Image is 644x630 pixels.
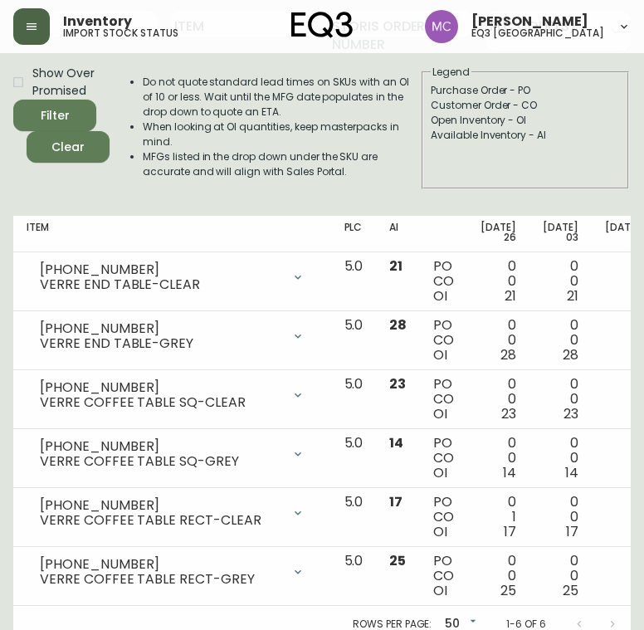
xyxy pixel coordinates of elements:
th: PLC [331,216,377,252]
li: When looking at OI quantities, keep masterpacks in mind. [143,120,420,149]
div: PO CO [433,436,454,481]
h5: eq3 [GEOGRAPHIC_DATA] [471,28,604,38]
span: 28 [563,345,578,364]
li: Do not quote standard lead times on SKUs with an OI of 10 or less. Wait until the MFG date popula... [143,75,420,120]
span: OI [433,581,447,600]
span: 17 [389,492,402,511]
th: [DATE] 26 [467,216,529,252]
td: 5.0 [331,547,377,606]
div: [PHONE_NUMBER]VERRE END TABLE-GREY [27,318,318,354]
div: 0 1 [481,495,516,540]
span: OI [433,286,447,305]
div: PO CO [433,495,454,540]
div: 0 0 [543,495,578,540]
img: 6dbdb61c5655a9a555815750a11666cc [425,10,458,43]
div: [PHONE_NUMBER]VERRE COFFEE TABLE RECT-GREY [27,554,318,590]
td: 5.0 [331,488,377,547]
div: VERRE END TABLE-GREY [40,336,281,351]
h5: import stock status [63,28,178,38]
div: 0 0 [481,436,516,481]
span: OI [433,404,447,423]
button: Filter [13,100,96,131]
button: Clear [27,131,110,163]
span: OI [433,522,447,541]
span: Clear [40,137,96,158]
span: 14 [565,463,578,482]
td: 5.0 [331,429,377,488]
th: [DATE] 03 [529,216,592,252]
div: VERRE COFFEE TABLE SQ-GREY [40,454,281,469]
span: OI [433,345,447,364]
div: VERRE COFFEE TABLE RECT-GREY [40,572,281,587]
div: [PHONE_NUMBER]VERRE COFFEE TABLE SQ-GREY [27,436,318,472]
div: PO CO [433,554,454,598]
span: 28 [389,315,407,335]
span: Show Over Promised [32,65,96,100]
div: [PHONE_NUMBER]VERRE COFFEE TABLE SQ-CLEAR [27,377,318,413]
div: PO CO [433,377,454,422]
span: 21 [505,286,516,305]
td: 5.0 [331,311,377,370]
div: [PHONE_NUMBER] [40,439,281,454]
div: 0 0 [481,554,516,598]
div: 0 0 [543,318,578,363]
div: Available Inventory - AI [431,128,620,143]
span: 23 [563,404,578,423]
div: Open Inventory - OI [431,113,620,128]
span: 21 [389,256,402,276]
div: PO CO [433,259,454,304]
div: 0 0 [543,259,578,304]
span: 14 [503,463,516,482]
legend: Legend [431,65,471,80]
span: 25 [563,581,578,600]
div: Purchase Order - PO [431,83,620,98]
div: [PHONE_NUMBER] [40,557,281,572]
span: 23 [501,404,516,423]
div: [PHONE_NUMBER] [40,262,281,277]
li: MFGs listed in the drop down under the SKU are accurate and will align with Sales Portal. [143,149,420,179]
span: 25 [389,551,406,570]
div: Customer Order - CO [431,98,620,113]
div: 0 0 [543,377,578,422]
div: VERRE END TABLE-CLEAR [40,277,281,292]
td: 5.0 [331,370,377,429]
th: AI [376,216,420,252]
div: [PHONE_NUMBER]VERRE END TABLE-CLEAR [27,259,318,295]
div: Filter [41,105,70,126]
td: 5.0 [331,252,377,311]
div: [PHONE_NUMBER] [40,380,281,395]
div: [PHONE_NUMBER]VERRE COFFEE TABLE RECT-CLEAR [27,495,318,531]
div: 0 0 [481,259,516,304]
div: VERRE COFFEE TABLE SQ-CLEAR [40,395,281,410]
div: 0 0 [543,436,578,481]
div: PO CO [433,318,454,363]
span: 23 [389,374,406,393]
span: 17 [504,522,516,541]
span: Inventory [63,15,132,28]
img: logo [291,12,353,38]
span: OI [433,463,447,482]
div: 0 0 [481,377,516,422]
div: VERRE COFFEE TABLE RECT-CLEAR [40,513,281,528]
span: 25 [500,581,516,600]
span: 14 [389,433,403,452]
span: 21 [567,286,578,305]
th: Item [13,216,331,252]
div: 0 0 [543,554,578,598]
span: 28 [500,345,516,364]
div: [PHONE_NUMBER] [40,498,281,513]
span: 17 [566,522,578,541]
div: 0 0 [481,318,516,363]
div: [PHONE_NUMBER] [40,321,281,336]
span: [PERSON_NAME] [471,15,588,28]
